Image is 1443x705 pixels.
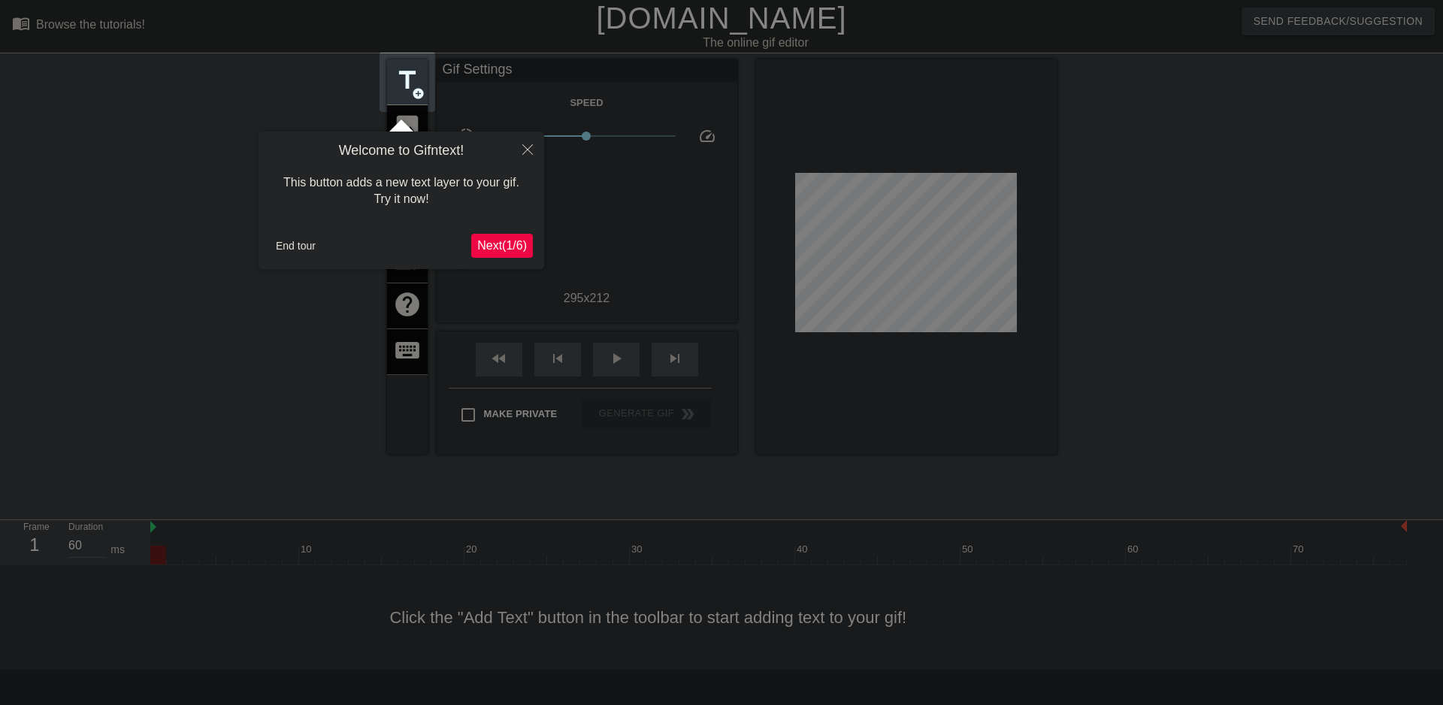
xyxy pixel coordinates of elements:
[477,239,527,252] span: Next ( 1 / 6 )
[270,159,533,223] div: This button adds a new text layer to your gif. Try it now!
[471,234,533,258] button: Next
[511,132,544,166] button: Close
[270,143,533,159] h4: Welcome to Gifntext!
[270,234,322,257] button: End tour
